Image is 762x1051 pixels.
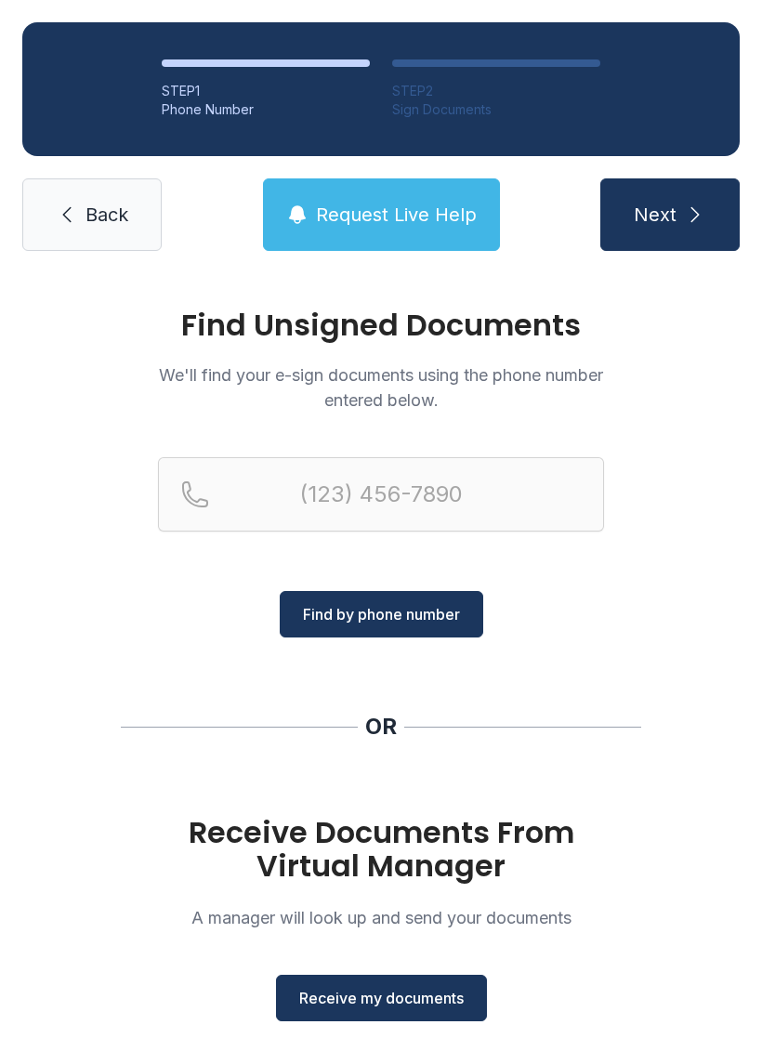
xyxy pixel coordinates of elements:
[392,82,600,100] div: STEP 2
[392,100,600,119] div: Sign Documents
[158,362,604,413] p: We'll find your e-sign documents using the phone number entered below.
[299,987,464,1009] span: Receive my documents
[158,816,604,883] h1: Receive Documents From Virtual Manager
[162,100,370,119] div: Phone Number
[158,905,604,930] p: A manager will look up and send your documents
[316,202,477,228] span: Request Live Help
[365,712,397,742] div: OR
[158,310,604,340] h1: Find Unsigned Documents
[303,603,460,625] span: Find by phone number
[158,457,604,532] input: Reservation phone number
[85,202,128,228] span: Back
[162,82,370,100] div: STEP 1
[634,202,677,228] span: Next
